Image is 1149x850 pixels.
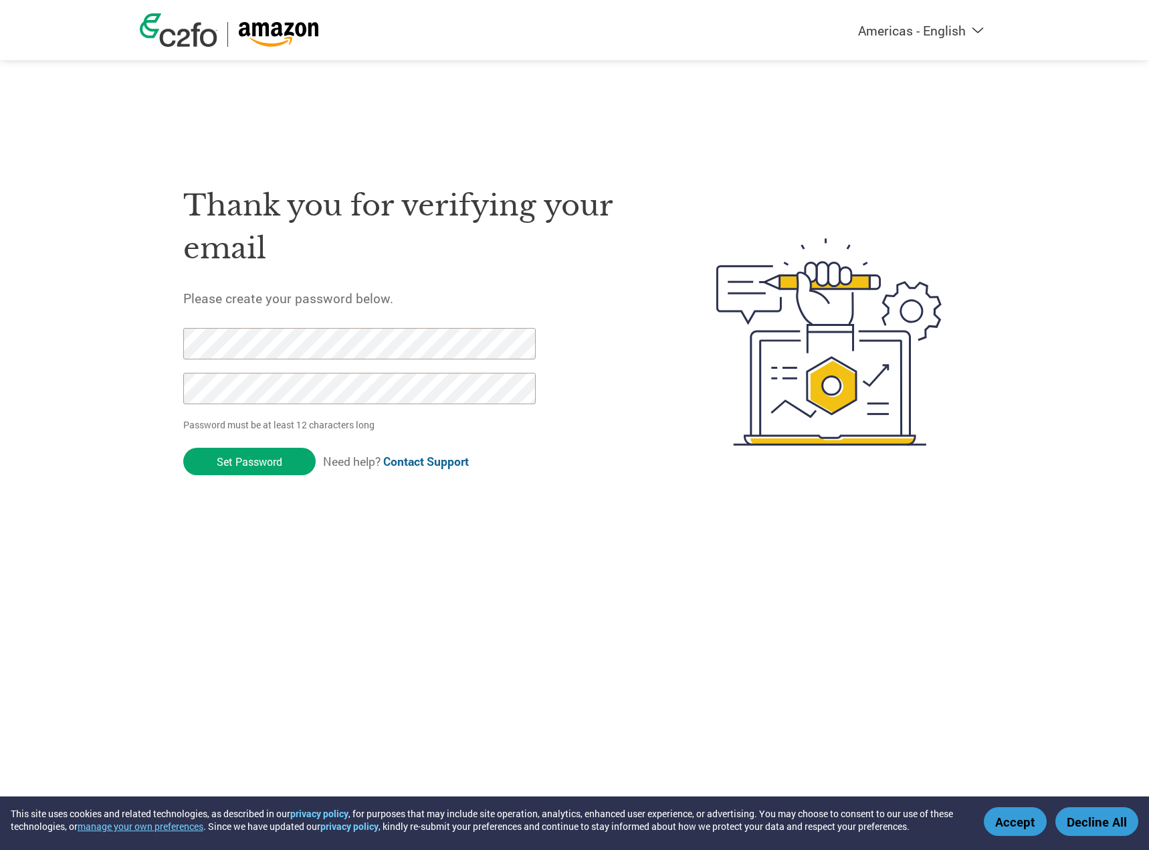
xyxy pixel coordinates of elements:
[290,807,348,820] a: privacy policy
[11,807,964,833] div: This site uses cookies and related technologies, as described in our , for purposes that may incl...
[183,290,653,307] h5: Please create your password below.
[183,448,316,475] input: Set Password
[183,418,540,432] p: Password must be at least 12 characters long
[140,13,217,47] img: c2fo logo
[383,454,469,469] a: Contact Support
[692,165,966,519] img: create-password
[238,22,319,47] img: Amazon
[1055,807,1138,836] button: Decline All
[984,807,1047,836] button: Accept
[323,454,469,469] span: Need help?
[183,184,653,270] h1: Thank you for verifying your email
[78,820,203,833] button: manage your own preferences
[320,820,379,833] a: privacy policy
